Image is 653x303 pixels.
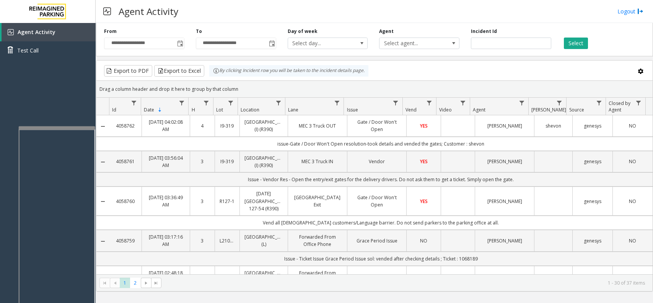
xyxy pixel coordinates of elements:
[629,273,636,280] span: NO
[420,123,428,129] span: YES
[109,137,653,151] td: issue-Gate / Door Won't Open resolution-took details and vended the gates; Customer : shevon
[96,238,109,244] a: Collapse Details
[293,158,342,165] a: MEC 3 Truck IN
[8,29,14,35] img: 'icon'
[577,237,608,244] a: genesys
[109,172,653,187] td: Issue - Vendor Res - Open the entry/exit gates for the delivery drivers. Do not ask them to get a...
[220,158,235,165] a: I9-319
[411,122,436,129] a: YES
[379,38,443,49] span: Select agent...
[2,23,96,41] a: Agent Activity
[267,38,276,49] span: Toggle popup
[288,106,298,113] span: Lane
[439,106,452,113] span: Video
[411,237,436,244] a: NO
[143,280,149,286] span: Go to the next page
[192,106,195,113] span: H
[577,158,608,165] a: genesys
[154,65,204,77] button: Export to Excel
[195,198,210,205] a: 3
[195,273,210,280] a: 2
[176,98,187,108] a: Date Filter Menu
[241,106,259,113] span: Location
[473,106,485,113] span: Agent
[216,106,223,113] span: Lot
[420,237,427,244] span: NO
[103,2,111,21] img: pageIcon
[153,280,159,286] span: Go to the last page
[352,194,402,208] a: Gate / Door Won't Open
[96,159,109,165] a: Collapse Details
[609,100,630,113] span: Closed by Agent
[352,118,402,133] a: Gate / Door Won't Open
[633,98,644,108] a: Closed by Agent Filter Menu
[577,273,608,280] a: genesys
[617,158,648,165] a: NO
[109,216,653,230] td: Vend all [DEMOGRAPHIC_DATA] customers/Language barrier. Do not send parkers to the parking office...
[293,269,342,284] a: Forwarded From Office Phone
[629,198,636,205] span: NO
[332,98,342,108] a: Lane Filter Menu
[226,98,236,108] a: Lot Filter Menu
[480,158,529,165] a: [PERSON_NAME]
[157,107,163,113] span: Sortable
[196,28,202,35] label: To
[130,278,140,288] span: Page 2
[244,269,283,284] a: [GEOGRAPHIC_DATA] (L)
[352,237,402,244] a: Grace Period Issue
[293,122,342,129] a: MEC 3 Truck OUT
[244,233,283,248] a: [GEOGRAPHIC_DATA] (L)
[129,98,139,108] a: Id Filter Menu
[554,98,565,108] a: Parker Filter Menu
[411,273,436,280] a: NO
[141,278,151,288] span: Go to the next page
[17,46,39,54] span: Test Call
[637,7,643,15] img: logout
[109,252,653,266] td: Issue - Ticket Issue Grace Period Issue sol: vended after checking details ; Ticket : 1068189
[293,194,342,208] a: [GEOGRAPHIC_DATA] Exit
[220,273,235,280] a: L21092801
[213,68,219,74] img: infoIcon.svg
[411,158,436,165] a: YES
[244,154,283,169] a: [GEOGRAPHIC_DATA] (I) (R390)
[480,237,529,244] a: [PERSON_NAME]
[18,28,55,36] span: Agent Activity
[114,122,137,129] a: 4058762
[471,28,497,35] label: Incident Id
[458,98,468,108] a: Video Filter Menu
[629,123,636,129] span: NO
[151,278,161,288] span: Go to the last page
[594,98,604,108] a: Source Filter Menu
[531,106,566,113] span: [PERSON_NAME]
[420,273,427,280] span: NO
[379,28,394,35] label: Agent
[176,38,184,49] span: Toggle popup
[209,65,368,77] div: By clicking Incident row you will be taken to the incident details page.
[147,194,185,208] a: [DATE] 03:36:49 AM
[569,106,584,113] span: Source
[629,158,636,165] span: NO
[617,237,648,244] a: NO
[104,65,152,77] button: Export to PDF
[147,233,185,248] a: [DATE] 03:17:16 AM
[352,158,402,165] a: Vendor
[352,273,402,280] a: Grace Period Issue
[114,198,137,205] a: 4058760
[144,106,154,113] span: Date
[195,122,210,129] a: 4
[96,123,109,129] a: Collapse Details
[516,98,527,108] a: Agent Filter Menu
[244,190,283,212] a: [DATE] [GEOGRAPHIC_DATA] 127-54 (R390)
[405,106,417,113] span: Vend
[564,38,588,49] button: Select
[539,122,568,129] a: shevon
[288,38,352,49] span: Select day...
[480,198,529,205] a: [PERSON_NAME]
[347,106,358,113] span: Issue
[411,198,436,205] a: YES
[220,237,235,244] a: L21092801
[195,237,210,244] a: 3
[195,158,210,165] a: 3
[114,273,137,280] a: 4058758
[201,98,211,108] a: H Filter Menu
